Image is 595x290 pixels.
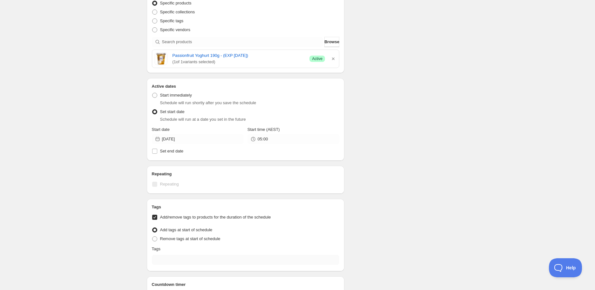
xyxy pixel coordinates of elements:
[152,83,340,90] h2: Active dates
[160,236,220,241] span: Remove tags at start of schedule
[324,37,339,47] button: Browse
[160,215,271,219] span: Add/remove tags to products for the duration of the schedule
[160,227,213,232] span: Add tags at start of schedule
[160,1,192,5] span: Specific products
[152,204,340,210] h2: Tags
[160,149,184,153] span: Set end date
[172,59,305,65] span: ( 1 of 1 variants selected)
[160,10,195,14] span: Specific collections
[162,37,323,47] input: Search products
[160,18,184,23] span: Specific tags
[152,246,160,252] p: Tags
[160,117,246,122] span: Schedule will run at a date you set in the future
[247,127,280,132] span: Start time (AEST)
[155,52,167,65] img: Passionfruit Yoghurt 190g - (EXP 07-05-24)-Pantry-EOSS-iPantry-australia
[549,258,582,277] iframe: Toggle Customer Support
[160,27,190,32] span: Specific vendors
[160,93,192,98] span: Start immediately
[160,100,256,105] span: Schedule will run shortly after you save the schedule
[312,56,322,61] span: Active
[152,281,340,288] h2: Countdown timer
[324,39,339,45] span: Browse
[160,182,179,186] span: Repeating
[172,52,305,59] a: Passionfruit Yoghurt 190g - (EXP [DATE])
[160,109,185,114] span: Set start date
[152,171,340,177] h2: Repeating
[152,127,170,132] span: Start date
